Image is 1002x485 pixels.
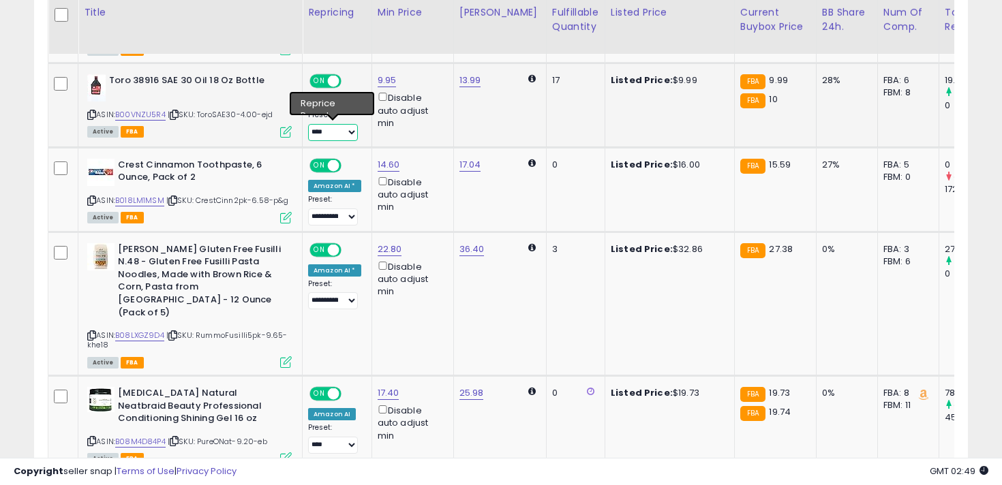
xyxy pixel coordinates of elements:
img: 41OrkrfAy6L._SL40_.jpg [87,387,115,412]
span: 19.73 [769,386,790,399]
span: 10 [769,93,777,106]
small: (-100%) [954,172,985,183]
span: FBA [121,126,144,138]
div: FBA: 5 [883,159,928,171]
div: FBA: 3 [883,243,928,255]
div: 0 [945,268,1000,280]
div: 28% [822,74,867,87]
span: | SKU: CrestCinn2pk-6.58-p&g [166,195,289,206]
div: [PERSON_NAME] [459,5,541,20]
strong: Copyright [14,465,63,478]
a: 17.40 [378,386,399,400]
b: Toro 38916 SAE 30 Oil 18 Oz Bottle [109,74,275,91]
div: ASIN: [87,243,292,366]
span: FBA [121,212,144,223]
b: Listed Price: [611,158,673,171]
a: B00VNZU5R4 [115,109,166,121]
div: 0% [822,387,867,399]
div: Min Price [378,5,448,20]
a: 25.98 [459,386,484,400]
a: 36.40 [459,242,485,256]
div: $9.99 [611,74,724,87]
a: B018LM1MSM [115,195,164,206]
a: 13.99 [459,74,481,87]
div: Amazon AI * [308,264,361,277]
div: Disable auto adjust min [378,174,443,214]
div: Amazon AI [308,95,356,108]
span: FBA [121,357,144,369]
div: Preset: [308,279,361,310]
small: FBA [740,387,765,402]
div: 19.96 [945,74,1000,87]
a: 9.95 [378,74,397,87]
div: 45.87 [945,411,1000,424]
small: (71.38%) [954,400,985,411]
div: Disable auto adjust min [378,259,443,298]
div: Disable auto adjust min [378,90,443,129]
span: ON [311,388,328,400]
img: 31l1vHBqC9L._SL40_.jpg [87,74,106,101]
small: FBA [740,74,765,89]
div: 0 [945,159,1000,171]
img: 415k1Vd-z3L._SL40_.jpg [87,159,115,186]
div: Repricing [308,5,366,20]
span: | SKU: ToroSAE30-4.00-ejd [168,109,273,120]
span: ON [311,76,328,87]
a: 17.04 [459,158,481,172]
div: Title [84,5,297,20]
div: 0 [552,159,594,171]
span: | SKU: PureONat-9.20-eb [168,436,267,447]
div: 3 [552,243,594,255]
small: FBA [740,243,765,258]
div: Num of Comp. [883,5,933,34]
div: 0 [945,99,1000,112]
b: Listed Price: [611,242,673,255]
div: Preset: [308,195,361,225]
div: ASIN: [87,159,292,222]
div: Disable auto adjust min [378,403,443,442]
div: $19.73 [611,387,724,399]
div: $16.00 [611,159,724,171]
div: 27% [822,159,867,171]
div: 172.1 [945,183,1000,195]
span: All listings currently available for purchase on Amazon [87,126,119,138]
span: | SKU: RummoFusilli5pk-9.65-khe18 [87,330,288,350]
span: ON [311,244,328,255]
div: FBM: 0 [883,171,928,183]
a: 22.80 [378,242,402,256]
div: BB Share 24h. [822,5,872,34]
img: 41YrtvH6F6L._SL40_.jpg [87,243,115,270]
span: All listings currently available for purchase on Amazon [87,357,119,369]
div: FBA: 6 [883,74,928,87]
div: FBM: 11 [883,399,928,411]
div: 27.38 [945,243,1000,255]
div: FBM: 8 [883,87,928,99]
small: FBA [740,159,765,174]
span: ON [311,159,328,171]
div: 0% [822,243,867,255]
div: seller snap | | [14,465,237,478]
span: 2025-09-14 02:49 GMT [930,465,988,478]
span: All listings currently available for purchase on Amazon [87,212,119,223]
span: 9.99 [769,74,788,87]
a: B08LXGZ9D4 [115,330,164,341]
span: 27.38 [769,242,793,255]
a: Privacy Policy [177,465,237,478]
b: [MEDICAL_DATA] Natural Neatbraid Beauty Professional Conditioning Shining Gel 16 oz [118,387,284,428]
small: FBA [740,93,765,108]
div: Fulfillable Quantity [552,5,599,34]
span: 15.59 [769,158,791,171]
div: Amazon AI * [308,180,361,192]
span: OFF [339,388,361,400]
div: FBM: 6 [883,255,928,268]
div: Total Rev. [945,5,995,34]
small: FBA [740,406,765,421]
div: Amazon AI [308,408,356,420]
a: B08M4D84P4 [115,436,166,448]
div: 0 [552,387,594,399]
b: Listed Price: [611,74,673,87]
div: Current Buybox Price [740,5,810,34]
b: Crest Cinnamon Toothpaste, 6 Ounce, Pack of 2 [118,159,284,187]
b: Listed Price: [611,386,673,399]
span: OFF [339,159,361,171]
